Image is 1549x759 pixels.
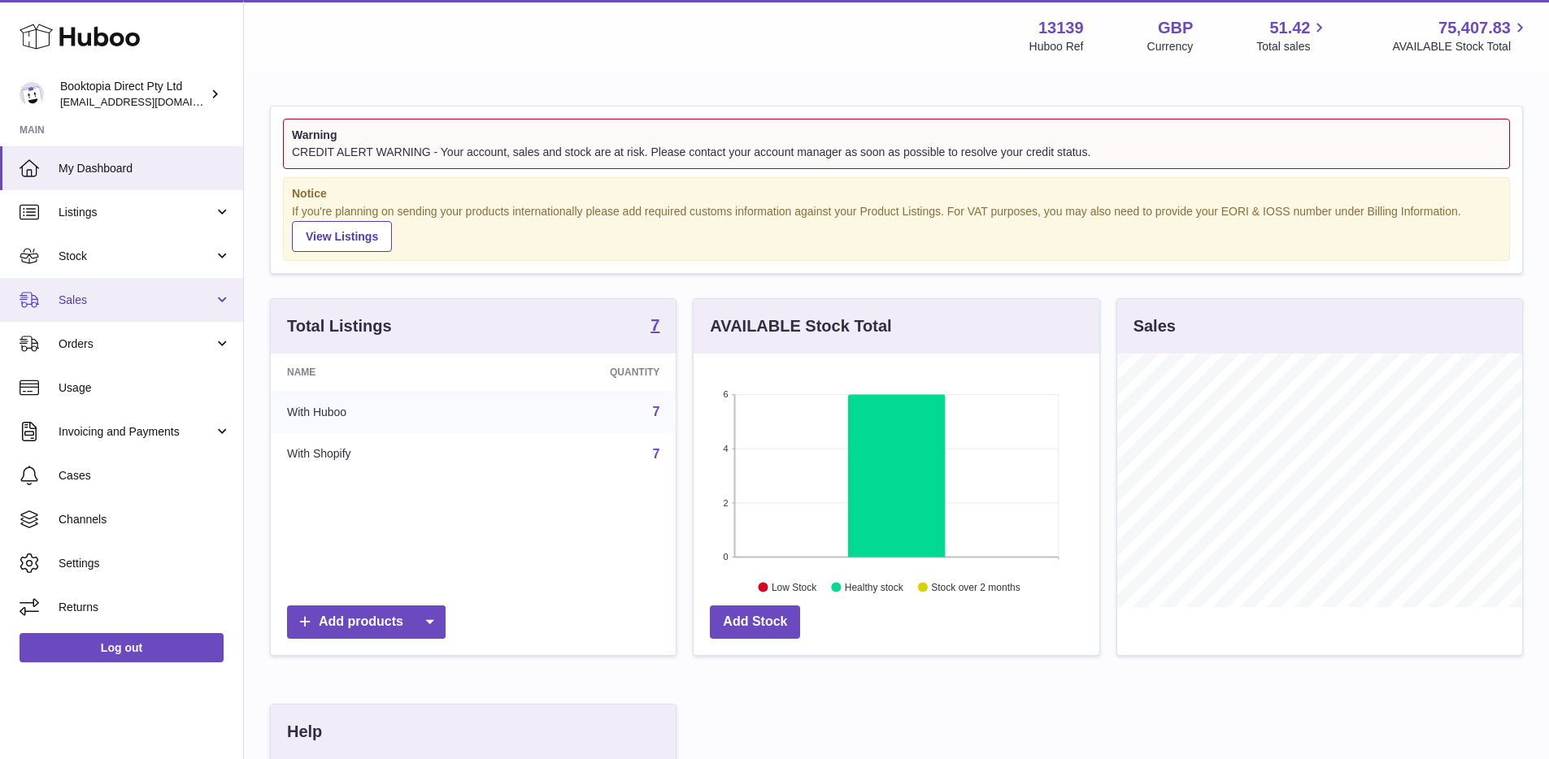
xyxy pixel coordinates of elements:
a: 75,407.83 AVAILABLE Stock Total [1392,17,1529,54]
span: AVAILABLE Stock Total [1392,39,1529,54]
text: Stock over 2 months [932,582,1020,593]
div: Currency [1147,39,1194,54]
span: My Dashboard [59,161,231,176]
a: 7 [652,447,659,461]
text: 4 [724,444,729,453]
span: Returns [59,600,231,615]
span: Sales [59,293,214,308]
span: Settings [59,556,231,571]
text: 2 [724,498,729,508]
a: 51.42 Total sales [1256,17,1329,54]
div: Booktopia Direct Pty Ltd [60,79,207,110]
a: 7 [652,405,659,419]
a: 7 [650,317,659,336]
text: Low Stock [772,582,817,593]
span: Orders [59,336,214,352]
span: [EMAIL_ADDRESS][DOMAIN_NAME] [60,95,239,108]
strong: Notice [292,186,1501,202]
h3: Sales [1133,315,1176,337]
strong: 13139 [1038,17,1084,39]
text: 6 [724,389,729,399]
a: Add Stock [710,605,800,639]
span: Invoicing and Payments [59,424,214,440]
img: buz@sabweb.com.au [20,82,44,106]
span: Listings [59,205,214,220]
td: With Huboo [271,391,490,433]
div: Huboo Ref [1029,39,1084,54]
h3: Total Listings [287,315,392,337]
strong: Warning [292,128,1501,143]
text: 0 [724,552,729,562]
strong: GBP [1158,17,1193,39]
span: Channels [59,512,231,527]
span: Cases [59,468,231,484]
a: Add products [287,605,446,639]
a: View Listings [292,221,392,252]
strong: 7 [650,317,659,333]
h3: AVAILABLE Stock Total [710,315,891,337]
span: Usage [59,380,231,396]
th: Quantity [490,353,677,391]
span: Stock [59,249,214,264]
a: Log out [20,633,224,662]
span: Total sales [1256,39,1329,54]
span: 75,407.83 [1438,17,1511,39]
td: With Shopify [271,433,490,475]
span: 51.42 [1269,17,1310,39]
h3: Help [287,721,322,743]
text: Healthy stock [845,582,904,593]
div: If you're planning on sending your products internationally please add required customs informati... [292,204,1501,253]
div: CREDIT ALERT WARNING - Your account, sales and stock are at risk. Please contact your account man... [292,145,1501,160]
th: Name [271,353,490,391]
